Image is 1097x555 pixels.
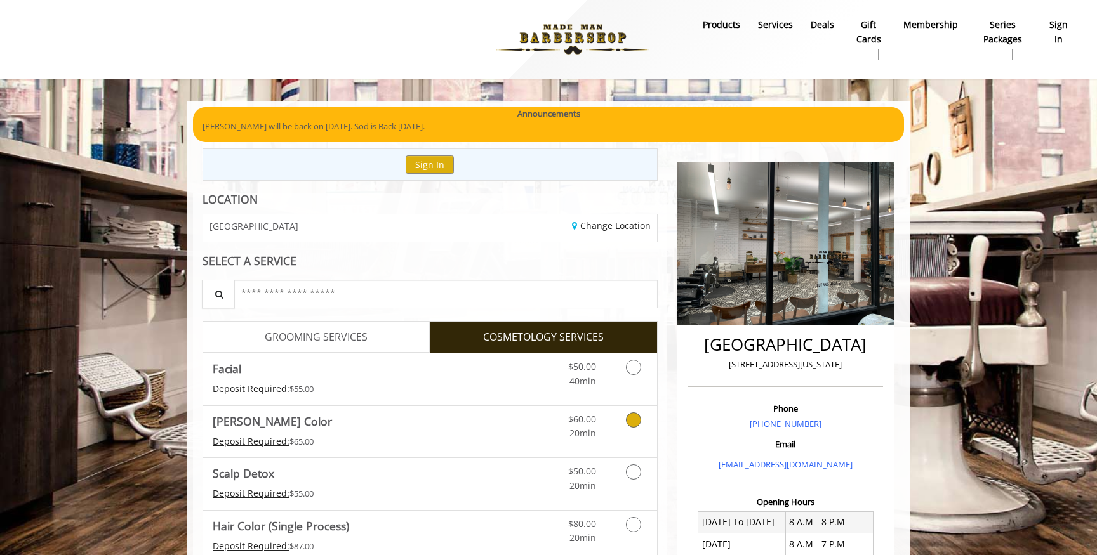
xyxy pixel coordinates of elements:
a: Gift cardsgift cards [843,16,894,63]
h2: [GEOGRAPHIC_DATA] [691,336,880,354]
h3: Phone [691,404,880,413]
p: [PERSON_NAME] will be back on [DATE]. Sod is Back [DATE]. [203,120,894,133]
b: Facial [213,360,241,377]
b: sign in [1048,18,1070,46]
span: $50.00 [568,465,596,477]
div: SELECT A SERVICE [203,255,658,267]
span: 20min [569,480,596,492]
span: 20min [569,427,596,439]
span: [GEOGRAPHIC_DATA] [209,221,298,231]
b: Hair Color (Single Process) [213,517,349,535]
h3: Opening Hours [688,497,883,506]
b: Series packages [976,18,1030,46]
b: Membership [903,18,958,32]
span: $50.00 [568,360,596,372]
span: GROOMING SERVICES [265,329,368,346]
a: Series packagesSeries packages [967,16,1039,63]
a: [PHONE_NUMBER] [750,418,821,429]
span: $80.00 [568,518,596,530]
span: This service needs some Advance to be paid before we block your appointment [213,435,289,447]
td: [DATE] To [DATE] [698,511,786,533]
b: [PERSON_NAME] Color [213,412,332,430]
span: COSMETOLOGY SERVICES [483,329,604,346]
a: DealsDeals [802,16,843,49]
b: Scalp Detox [213,464,274,482]
div: $65.00 [213,434,468,448]
div: $55.00 [213,486,468,500]
button: Service Search [202,280,235,308]
a: ServicesServices [749,16,802,49]
div: $87.00 [213,539,468,553]
b: Services [758,18,793,32]
b: Deals [811,18,834,32]
button: Sign In [406,155,454,174]
h3: Email [691,440,880,448]
td: 8 A.M - 7 P.M [785,533,873,555]
span: 40min [569,375,596,387]
td: [DATE] [698,533,786,555]
a: [EMAIL_ADDRESS][DOMAIN_NAME] [719,459,853,470]
b: products [703,18,740,32]
b: Announcements [517,107,580,121]
span: $60.00 [568,413,596,425]
img: Made Man Barbershop logo [486,4,660,74]
span: This service needs some Advance to be paid before we block your appointment [213,382,289,395]
b: gift cards [852,18,886,46]
a: sign insign in [1039,16,1079,49]
span: This service needs some Advance to be paid before we block your appointment [213,540,289,552]
div: $55.00 [213,382,468,396]
span: This service needs some Advance to be paid before we block your appointment [213,487,289,499]
td: 8 A.M - 8 P.M [785,511,873,533]
a: Productsproducts [694,16,749,49]
span: 20min [569,532,596,544]
p: [STREET_ADDRESS][US_STATE] [691,358,880,371]
a: MembershipMembership [894,16,967,49]
b: LOCATION [203,192,258,207]
a: Change Location [572,219,651,232]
